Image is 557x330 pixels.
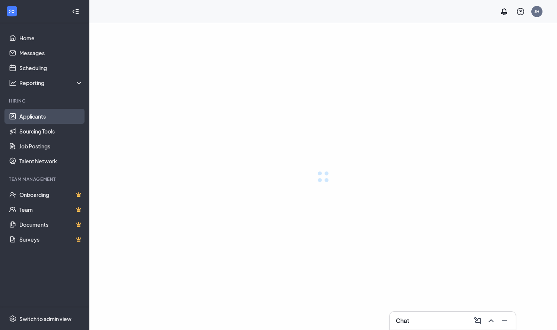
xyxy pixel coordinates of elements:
[473,316,482,325] svg: ComposeMessage
[484,315,496,327] button: ChevronUp
[516,7,525,16] svg: QuestionInfo
[19,109,83,124] a: Applicants
[19,202,83,217] a: TeamCrown
[487,316,496,325] svg: ChevronUp
[19,232,83,247] a: SurveysCrown
[500,7,509,16] svg: Notifications
[534,8,540,15] div: JH
[8,7,16,15] svg: WorkstreamLogo
[19,139,83,154] a: Job Postings
[19,124,83,139] a: Sourcing Tools
[9,176,82,182] div: Team Management
[500,316,509,325] svg: Minimize
[9,315,16,323] svg: Settings
[19,187,83,202] a: OnboardingCrown
[396,317,409,325] h3: Chat
[19,60,83,75] a: Scheduling
[471,315,483,327] button: ComposeMessage
[19,31,83,45] a: Home
[19,315,71,323] div: Switch to admin view
[19,79,83,87] div: Reporting
[19,154,83,169] a: Talent Network
[498,315,510,327] button: Minimize
[9,79,16,87] svg: Analysis
[19,217,83,232] a: DocumentsCrown
[19,45,83,60] a: Messages
[72,8,79,15] svg: Collapse
[9,98,82,104] div: Hiring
